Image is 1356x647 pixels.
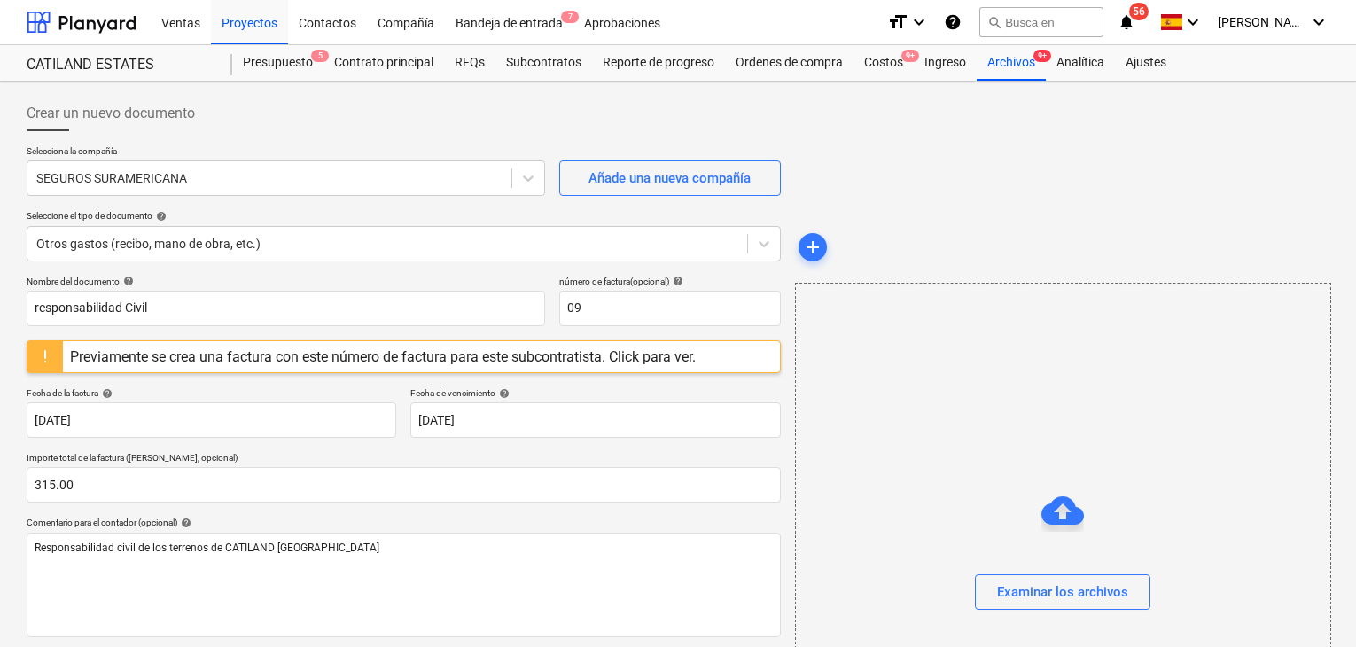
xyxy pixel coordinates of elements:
[27,517,781,528] div: Comentario para el contador (opcional)
[977,45,1046,81] div: Archivos
[152,211,167,222] span: help
[177,518,191,528] span: help
[975,574,1150,610] button: Examinar los archivos
[27,402,396,438] input: Fecha de factura no especificada
[1118,12,1135,33] i: notifications
[853,45,914,81] div: Costos
[997,581,1128,604] div: Examinar los archivos
[1115,45,1177,81] a: Ajustes
[98,388,113,399] span: help
[410,387,780,399] div: Fecha de vencimiento
[887,12,908,33] i: format_size
[1267,562,1356,647] iframe: Chat Widget
[1033,50,1051,62] span: 9+
[853,45,914,81] a: Costos9+
[323,45,444,81] a: Contrato principal
[27,387,396,399] div: Fecha de la factura
[1218,15,1306,29] span: [PERSON_NAME]
[914,45,977,81] a: Ingreso
[1046,45,1115,81] a: Analítica
[1267,562,1356,647] div: Widget de chat
[987,15,1001,29] span: search
[27,276,545,287] div: Nombre del documento
[35,542,379,554] span: Responsabilidad civil de los terrenos de CATILAND [GEOGRAPHIC_DATA]
[120,276,134,286] span: help
[27,467,781,503] input: Importe total de la factura (coste neto, opcional)
[70,348,696,365] div: Previamente se crea una factura con este número de factura para este subcontratista. Click para ver.
[802,237,823,258] span: add
[495,388,510,399] span: help
[444,45,495,81] a: RFQs
[979,7,1103,37] button: Busca en
[27,291,545,326] input: Nombre del documento
[559,160,781,196] button: Añade una nueva compañía
[1182,12,1204,33] i: keyboard_arrow_down
[232,45,323,81] div: Presupuesto
[561,11,579,23] span: 7
[559,291,781,326] input: número de factura
[1308,12,1329,33] i: keyboard_arrow_down
[27,452,781,467] p: Importe total de la factura ([PERSON_NAME], opcional)
[944,12,962,33] i: Base de conocimientos
[311,50,329,62] span: 5
[588,167,751,190] div: Añade una nueva compañía
[977,45,1046,81] a: Archivos9+
[725,45,853,81] a: Ordenes de compra
[901,50,919,62] span: 9+
[1129,3,1149,20] span: 56
[669,276,683,286] span: help
[908,12,930,33] i: keyboard_arrow_down
[495,45,592,81] a: Subcontratos
[27,210,781,222] div: Seleccione el tipo de documento
[27,145,545,160] p: Selecciona la compañía
[232,45,323,81] a: Presupuesto5
[592,45,725,81] a: Reporte de progreso
[27,56,211,74] div: CATILAND ESTATES
[410,402,780,438] input: Fecha de vencimiento no especificada
[559,276,781,287] div: número de factura (opcional)
[27,103,195,124] span: Crear un nuevo documento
